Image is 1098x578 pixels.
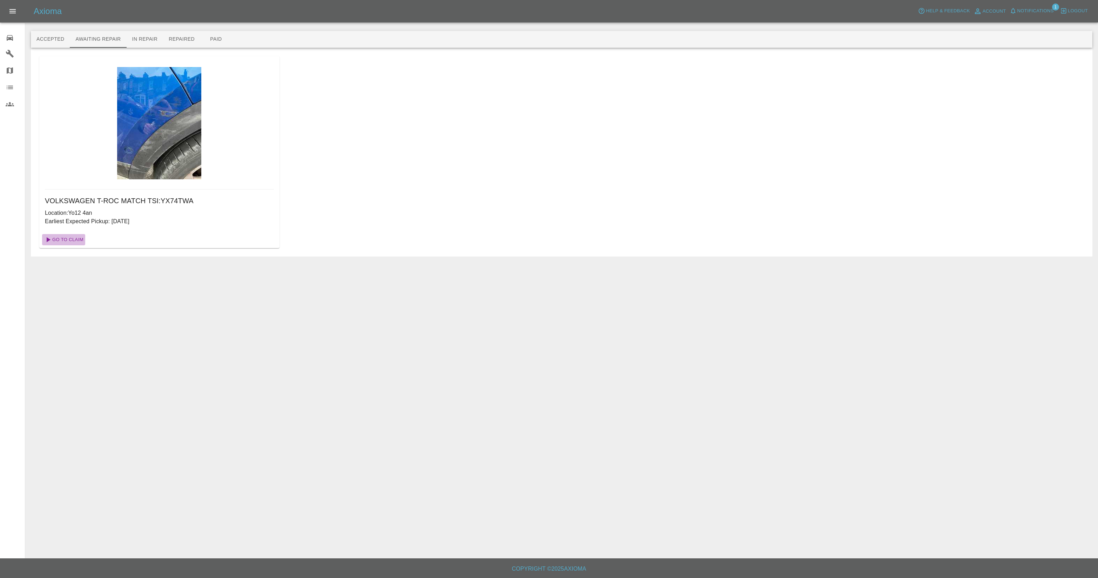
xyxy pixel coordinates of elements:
p: Location: Yo12 4an [45,209,274,217]
p: Earliest Expected Pickup: [DATE] [45,217,274,226]
h5: Axioma [34,6,62,17]
a: Account [972,6,1008,17]
h6: VOLKSWAGEN T-ROC MATCH TSI : YX74TWA [45,195,274,206]
button: Repaired [163,31,200,48]
a: Go To Claim [42,234,85,245]
button: In Repair [127,31,163,48]
button: Accepted [31,31,70,48]
span: Notifications [1017,7,1054,15]
span: 1 [1052,4,1059,11]
button: Logout [1058,6,1090,16]
button: Open drawer [4,3,21,20]
span: Help & Feedback [926,7,970,15]
button: Help & Feedback [916,6,971,16]
button: Paid [200,31,232,48]
span: Logout [1068,7,1088,15]
span: Account [983,7,1006,15]
button: Notifications [1008,6,1056,16]
button: Awaiting Repair [70,31,126,48]
h6: Copyright © 2025 Axioma [6,564,1092,574]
